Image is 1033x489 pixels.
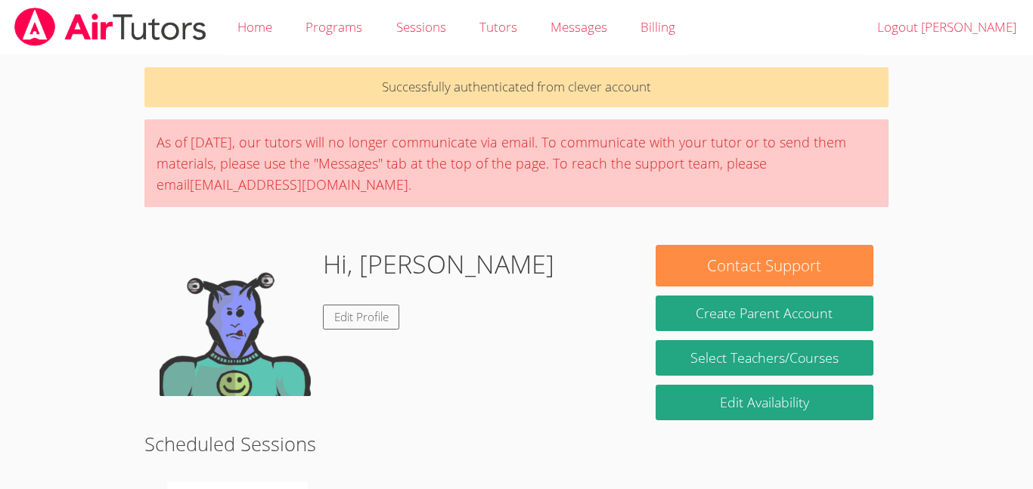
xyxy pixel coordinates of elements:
a: Edit Availability [656,385,873,420]
img: airtutors_banner-c4298cdbf04f3fff15de1276eac7730deb9818008684d7c2e4769d2f7ddbe033.png [13,8,208,46]
p: Successfully authenticated from clever account [144,67,889,107]
img: default.png [160,245,311,396]
div: As of [DATE], our tutors will no longer communicate via email. To communicate with your tutor or ... [144,119,889,207]
button: Create Parent Account [656,296,873,331]
h2: Scheduled Sessions [144,429,889,458]
button: Contact Support [656,245,873,286]
a: Edit Profile [323,305,400,330]
h1: Hi, [PERSON_NAME] [323,245,554,283]
span: Messages [551,18,607,36]
a: Select Teachers/Courses [656,340,873,376]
